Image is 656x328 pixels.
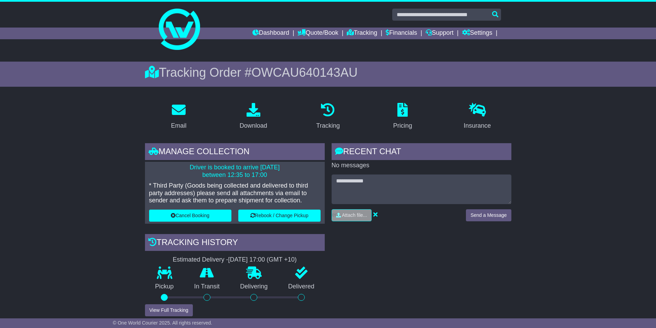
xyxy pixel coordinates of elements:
div: Tracking [316,121,340,130]
p: No messages [332,162,511,169]
p: * Third Party (Goods being collected and delivered to third party addresses) please send all atta... [149,182,321,204]
button: Rebook / Change Pickup [238,210,321,222]
button: Send a Message [466,209,511,221]
p: Delivered [278,283,325,290]
button: View Full Tracking [145,304,193,316]
div: Insurance [464,121,491,130]
a: Support [426,28,454,39]
div: Email [171,121,186,130]
div: RECENT CHAT [332,143,511,162]
a: Financials [386,28,417,39]
div: Estimated Delivery - [145,256,325,264]
div: Pricing [393,121,412,130]
span: OWCAU640143AU [251,65,357,80]
a: Email [166,100,191,133]
div: Tracking history [145,234,325,253]
button: Cancel Booking [149,210,231,222]
a: Insurance [459,100,496,133]
div: Download [240,121,267,130]
div: Tracking Order # [145,65,511,80]
div: Manage collection [145,143,325,162]
p: Driver is booked to arrive [DATE] between 12:35 to 17:00 [149,164,321,179]
p: Pickup [145,283,184,290]
a: Pricing [389,100,417,133]
a: Download [235,100,272,133]
p: Delivering [230,283,278,290]
span: © One World Courier 2025. All rights reserved. [113,320,212,326]
p: In Transit [184,283,230,290]
div: [DATE] 17:00 (GMT +10) [228,256,297,264]
a: Dashboard [252,28,289,39]
a: Tracking [312,100,344,133]
a: Tracking [347,28,377,39]
a: Quote/Book [298,28,338,39]
a: Settings [462,28,492,39]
